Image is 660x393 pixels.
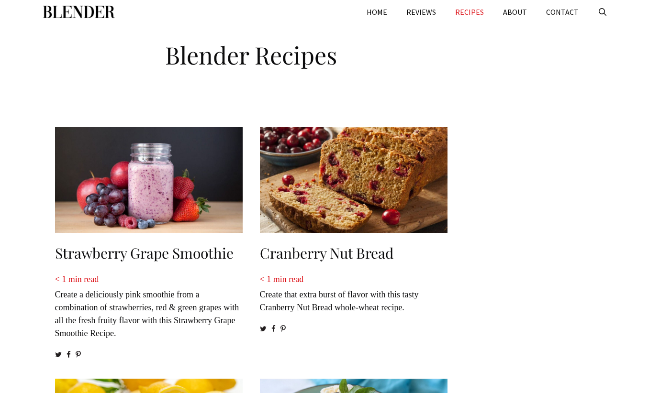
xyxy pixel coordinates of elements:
[260,127,447,233] img: Cranberry Nut Bread
[273,274,303,284] span: min read
[55,273,243,340] p: Create a deliciously pink smoothie from a combination of strawberries, red & green grapes with al...
[260,274,271,284] span: < 1
[55,127,243,233] img: Strawberry Grape Smoothie
[68,274,99,284] span: min read
[50,33,452,72] h1: Blender Recipes
[55,274,67,284] span: < 1
[55,243,234,262] a: Strawberry Grape Smoothie
[260,243,393,262] a: Cranberry Nut Bread
[260,273,447,314] p: Create that extra burst of flavor with this tasty Cranberry Nut Bread whole-wheat recipe.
